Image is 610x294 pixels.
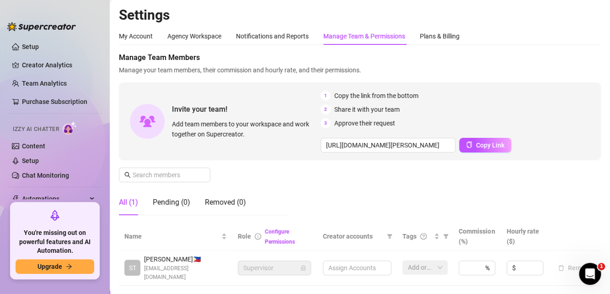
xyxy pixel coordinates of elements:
span: rocket [49,210,60,221]
button: Remove [554,262,595,273]
th: Hourly rate ($) [501,223,549,250]
span: copy [466,142,472,148]
div: Agency Workspace [167,31,221,41]
th: Commission (%) [453,223,501,250]
th: Name [119,223,232,250]
span: Approve their request [334,118,395,128]
span: question-circle [420,233,427,240]
span: arrow-right [66,263,72,270]
a: Purchase Subscription [22,94,95,109]
span: [EMAIL_ADDRESS][DOMAIN_NAME] [144,264,227,282]
div: Manage Team & Permissions [323,31,405,41]
span: Invite your team! [172,103,321,115]
span: info-circle [255,233,261,240]
span: Copy the link from the bottom [334,91,418,101]
span: 2 [321,104,331,114]
span: filter [385,229,394,243]
a: Creator Analytics [22,58,95,72]
span: Supervisor [243,261,305,275]
button: Copy Link [459,138,511,152]
span: Role [238,233,251,240]
span: [PERSON_NAME] 🇵🇭 [144,254,227,264]
span: Automations [22,191,87,206]
a: Configure Permissions [265,229,295,245]
span: Share it with your team [334,104,400,114]
span: Name [124,231,219,241]
span: 1 [598,263,605,270]
input: Search members [133,170,198,180]
span: lock [300,265,306,271]
span: 1 [321,91,331,101]
span: Tags [402,231,417,241]
a: Setup [22,43,39,50]
span: Izzy AI Chatter [13,125,59,134]
div: My Account [119,31,153,41]
div: Pending (0) [153,197,190,208]
span: ST [129,263,136,273]
div: Notifications and Reports [236,31,309,41]
a: Setup [22,157,39,164]
span: Manage your team members, their commission and hourly rate, and their permissions. [119,65,601,75]
div: Plans & Billing [420,31,460,41]
span: Copy Link [476,142,504,149]
span: Manage Team Members [119,52,601,63]
a: Team Analytics [22,80,67,87]
button: Upgradearrow-right [16,259,94,274]
span: You're missing out on powerful features and AI Automation. [16,229,94,256]
a: Content [22,142,45,150]
span: search [124,172,131,178]
span: filter [387,234,392,239]
img: logo-BBDzfeDw.svg [7,22,76,31]
span: filter [441,229,450,243]
iframe: Intercom live chat [579,263,601,285]
span: filter [443,234,449,239]
a: Chat Monitoring [22,172,69,179]
span: Add team members to your workspace and work together on Supercreator. [172,119,317,139]
div: All (1) [119,197,138,208]
span: Creator accounts [323,231,383,241]
span: 3 [321,118,331,128]
img: AI Chatter [63,121,77,135]
span: thunderbolt [12,195,19,202]
h2: Settings [119,6,601,24]
span: Upgrade [37,263,62,270]
div: Removed (0) [205,197,246,208]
